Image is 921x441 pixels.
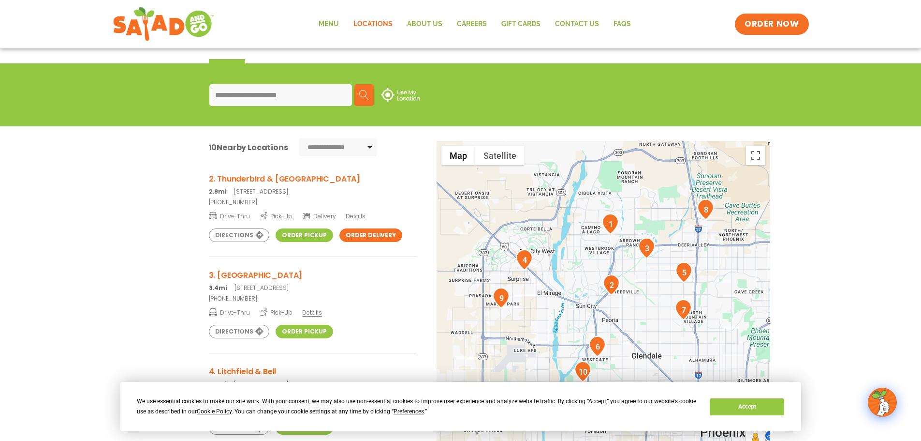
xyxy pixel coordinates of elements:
p: [STREET_ADDRESS] [209,380,417,389]
div: 8 [697,199,714,220]
a: Locations [346,13,400,35]
a: Careers [450,13,494,35]
div: 4 [516,249,533,270]
button: Toggle fullscreen view [746,146,765,165]
span: Details [346,212,365,220]
p: [STREET_ADDRESS] [209,284,417,292]
button: Accept [710,398,784,415]
span: Cookie Policy [197,408,232,415]
span: 10 [209,142,217,153]
a: Order Pickup [276,325,333,338]
a: Menu [311,13,346,35]
h3: 4. Litchfield & Bell [209,365,417,378]
span: Pick-Up [260,211,292,221]
div: 7 [675,299,692,320]
div: 3 [638,238,655,259]
span: Details [302,308,322,317]
a: Order Delivery [339,228,402,242]
button: Show satellite imagery [475,146,525,165]
a: [PHONE_NUMBER] [209,294,417,303]
img: wpChatIcon [869,389,896,416]
span: Drive-Thru [209,307,250,317]
h3: 2. Thunderbird & [GEOGRAPHIC_DATA] [209,173,417,185]
a: FAQs [606,13,638,35]
img: use-location.svg [381,88,420,102]
span: Drive-Thru [209,211,250,221]
span: ORDER NOW [745,18,799,30]
div: Cookie Consent Prompt [120,382,801,431]
strong: 3.4mi [209,284,227,292]
button: Show street map [441,146,475,165]
div: 5 [675,262,692,283]
div: 10 [574,361,591,382]
a: Drive-Thru Pick-Up Delivery Details [209,209,417,221]
a: About Us [400,13,450,35]
a: 3. [GEOGRAPHIC_DATA] 3.4mi[STREET_ADDRESS] [209,269,417,292]
div: 2 [603,274,620,295]
div: 6 [589,336,606,357]
h3: 3. [GEOGRAPHIC_DATA] [209,269,417,281]
div: 1 [602,213,619,234]
a: [PHONE_NUMBER] [209,198,417,207]
a: Order Pickup [276,228,333,242]
img: new-SAG-logo-768×292 [113,5,215,44]
span: Pick-Up [260,307,292,317]
a: Contact Us [548,13,606,35]
a: ORDER NOW [735,14,808,35]
a: GIFT CARDS [494,13,548,35]
a: Directions [209,228,269,242]
img: search.svg [359,90,369,100]
nav: Menu [311,13,638,35]
span: Preferences [394,408,424,415]
div: Nearby Locations [209,141,288,153]
div: We use essential cookies to make our site work. With your consent, we may also use non-essential ... [137,396,698,417]
a: Drive-Thru Pick-Up Details [209,305,417,317]
a: 2. Thunderbird & [GEOGRAPHIC_DATA] 2.9mi[STREET_ADDRESS] [209,173,417,196]
strong: 2.9mi [209,187,227,196]
strong: 6.6mi [209,380,227,388]
a: Directions [209,325,269,338]
a: 4. Litchfield & Bell 6.6mi[STREET_ADDRESS] [209,365,417,389]
span: Delivery [302,212,336,221]
div: 9 [493,288,510,308]
p: [STREET_ADDRESS] [209,187,417,196]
